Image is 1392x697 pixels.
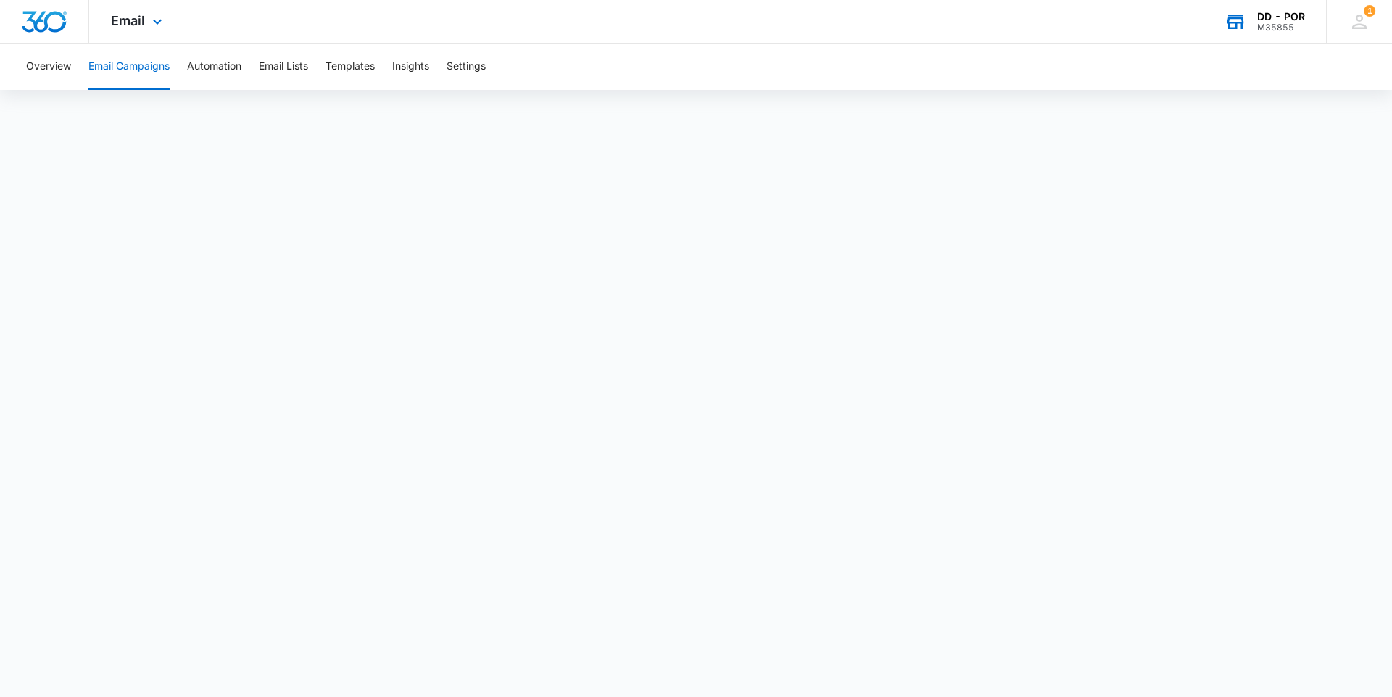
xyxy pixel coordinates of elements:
div: account id [1257,22,1305,33]
button: Email Lists [259,44,308,90]
span: 1 [1364,5,1375,17]
span: Email [111,13,145,28]
div: notifications count [1364,5,1375,17]
button: Insights [392,44,429,90]
div: account name [1257,11,1305,22]
button: Settings [447,44,486,90]
button: Overview [26,44,71,90]
button: Templates [326,44,375,90]
button: Email Campaigns [88,44,170,90]
button: Automation [187,44,241,90]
